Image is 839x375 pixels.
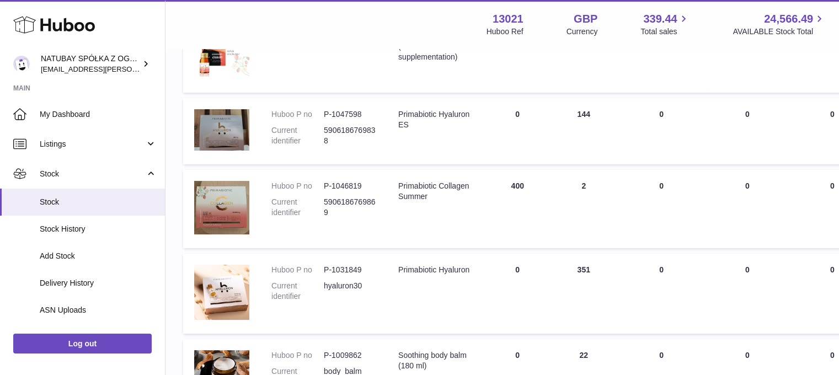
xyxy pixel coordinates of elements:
dt: Huboo P no [271,181,324,191]
span: My Dashboard [40,109,157,120]
td: 0 [484,98,551,164]
td: 351 [551,254,617,334]
img: product image [194,265,249,320]
span: 24,566.49 [764,12,813,26]
span: [EMAIL_ADDRESS][PERSON_NAME][DOMAIN_NAME] [41,65,221,73]
strong: 13021 [493,12,523,26]
span: Total sales [640,26,690,37]
td: 2 [551,170,617,248]
a: 339.44 Total sales [640,12,690,37]
td: 144 [551,98,617,164]
td: 0 [484,254,551,334]
span: 0 [830,181,835,190]
dd: P-1047598 [324,109,376,120]
div: Primabiotic Hyaluron ES [398,109,473,130]
dt: Current identifier [271,197,324,218]
span: Stock History [40,224,157,234]
dt: Current identifier [271,281,324,302]
td: 400 [484,170,551,248]
a: 24,566.49 AVAILABLE Stock Total [733,12,826,37]
td: 0 [706,254,789,334]
dd: P-1009862 [324,350,376,361]
dt: Huboo P no [271,109,324,120]
span: Listings [40,139,145,149]
div: NATUBAY SPÓŁKA Z OGRANICZONĄ ODPOWIEDZIALNOŚCIĄ [41,53,140,74]
span: 0 [830,351,835,360]
dd: P-1031849 [324,265,376,275]
div: Huboo Ref [487,26,523,37]
span: 339.44 [643,12,677,26]
span: Stock [40,197,157,207]
dd: 5906186769838 [324,125,376,146]
td: 0 [706,98,789,164]
span: Stock [40,169,145,179]
dd: hyaluron30 [324,281,376,302]
dd: 5906186769869 [324,197,376,218]
span: AVAILABLE Stock Total [733,26,826,37]
td: 0 [617,254,706,334]
dt: Huboo P no [271,350,324,361]
img: product image [194,181,249,234]
dt: Huboo P no [271,265,324,275]
span: 0 [830,265,835,274]
a: Log out [13,334,152,353]
dd: P-1046819 [324,181,376,191]
strong: GBP [574,12,597,26]
div: Primabiotic Collagen Summer [398,181,473,202]
div: Primabiotic Hyaluron [398,265,473,275]
span: Delivery History [40,278,157,288]
dt: Current identifier [271,125,324,146]
span: ASN Uploads [40,305,157,315]
td: 0 [706,170,789,248]
span: Add Stock [40,251,157,261]
td: 0 [617,98,706,164]
div: Soothing body balm (180 ml) [398,350,473,371]
span: 0 [830,110,835,119]
img: kacper.antkowski@natubay.pl [13,56,30,72]
div: Currency [567,26,598,37]
td: 0 [617,170,706,248]
img: product image [194,109,249,151]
